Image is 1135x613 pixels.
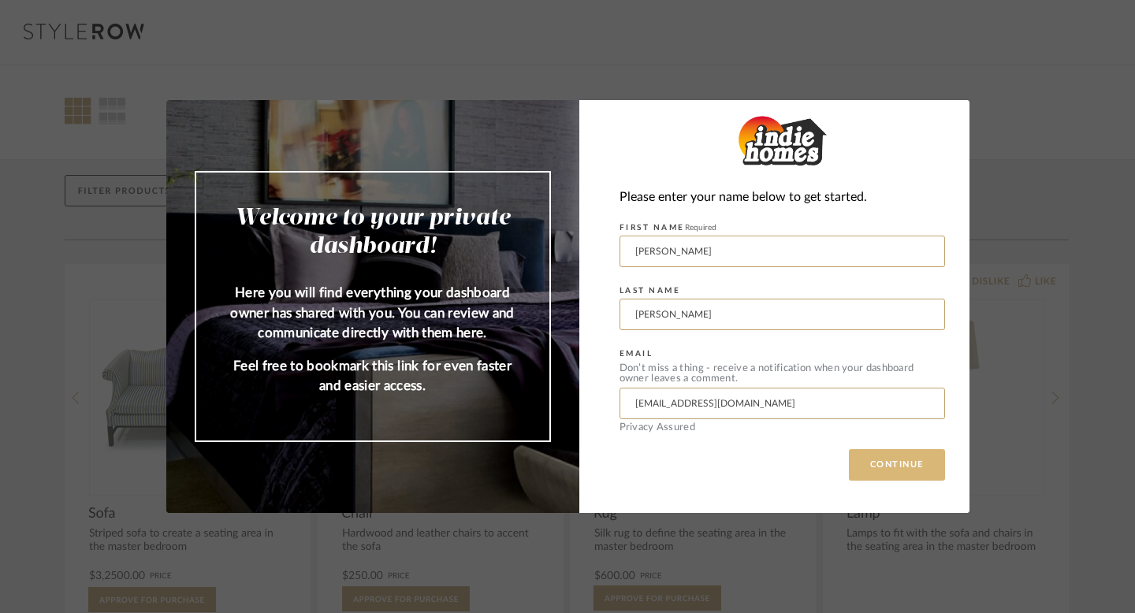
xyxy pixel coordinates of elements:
[620,422,945,433] div: Privacy Assured
[849,449,945,481] button: CONTINUE
[620,236,945,267] input: Enter First Name
[228,204,518,261] h2: Welcome to your private dashboard!
[620,388,945,419] input: Enter Email
[685,224,716,232] span: Required
[620,286,681,295] label: LAST NAME
[620,299,945,330] input: Enter Last Name
[620,363,945,384] div: Don’t miss a thing - receive a notification when your dashboard owner leaves a comment.
[620,349,653,359] label: EMAIL
[228,356,518,396] p: Feel free to bookmark this link for even faster and easier access.
[620,187,945,208] div: Please enter your name below to get started.
[620,223,716,232] label: FIRST NAME
[228,283,518,344] p: Here you will find everything your dashboard owner has shared with you. You can review and commun...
